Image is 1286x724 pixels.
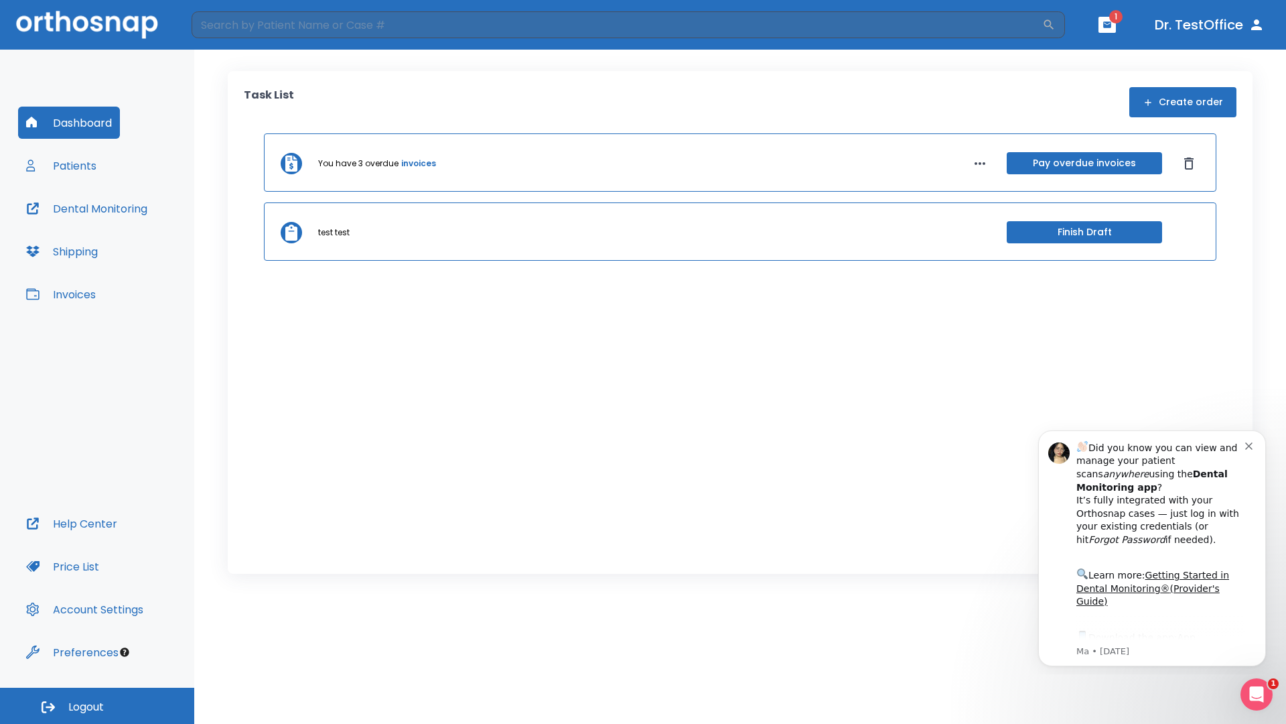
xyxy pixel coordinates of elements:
[318,158,399,170] p: You have 3 overdue
[18,278,104,310] button: Invoices
[18,593,151,625] button: Account Settings
[244,87,294,117] p: Task List
[1007,152,1162,174] button: Pay overdue invoices
[58,210,227,279] div: Download the app: | ​ Let us know if you need help getting started!
[58,227,227,239] p: Message from Ma, sent 7w ago
[192,11,1042,38] input: Search by Patient Name or Case #
[1018,418,1286,674] iframe: Intercom notifications message
[18,149,104,182] button: Patients
[18,107,120,139] button: Dashboard
[401,158,436,170] a: invoices
[1240,678,1273,711] iframe: Intercom live chat
[18,192,155,225] button: Dental Monitoring
[18,636,127,668] button: Preferences
[1149,13,1270,37] button: Dr. TestOffice
[58,214,177,238] a: App Store
[68,700,104,715] span: Logout
[1109,10,1123,23] span: 1
[1268,678,1279,689] span: 1
[227,21,238,32] button: Dismiss notification
[119,646,131,658] div: Tooltip anchor
[18,507,125,540] button: Help Center
[318,227,350,239] p: test test
[1178,153,1200,174] button: Dismiss
[18,550,107,583] button: Price List
[16,11,158,38] img: Orthosnap
[18,235,106,267] button: Shipping
[1007,221,1162,243] button: Finish Draft
[1129,87,1236,117] button: Create order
